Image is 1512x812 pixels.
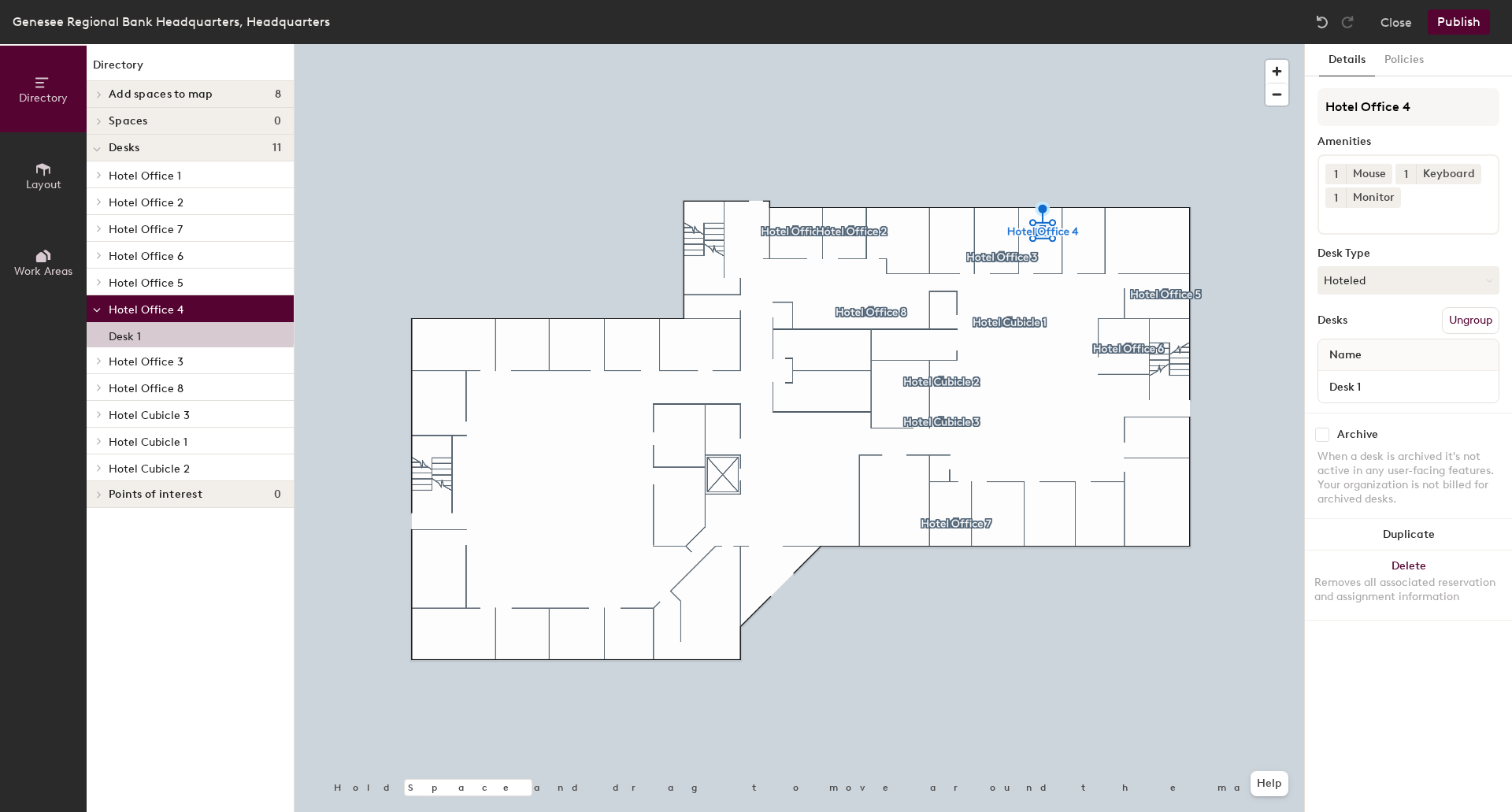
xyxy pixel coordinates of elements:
span: Layout [26,178,61,191]
span: Name [1321,341,1369,369]
span: Hotel Office 3 [109,355,183,369]
span: Hotel Cubicle 1 [109,436,187,449]
p: Desk 1 [109,325,141,343]
div: Genesee Regional Bank Headquarters, Headquarters [13,12,330,32]
span: Hotel Office 2 [109,196,183,209]
button: Hoteled [1317,266,1499,295]
span: Desks [109,142,139,154]
span: 1 [1334,166,1338,183]
span: Hotel Cubicle 2 [109,462,190,476]
span: Work Areas [14,265,72,278]
button: 1 [1325,164,1346,184]
button: 1 [1325,187,1346,208]
span: Add spaces to map [109,88,213,101]
button: Close [1380,9,1412,35]
span: 0 [274,115,281,128]
div: Mouse [1346,164,1392,184]
button: 1 [1395,164,1416,184]
span: 11 [272,142,281,154]
img: Redo [1340,14,1355,30]
span: Hotel Office 1 [109,169,181,183]
button: Publish [1428,9,1490,35]
span: Hotel Office 6 [109,250,183,263]
span: Points of interest [109,488,202,501]
input: Unnamed desk [1321,376,1495,398]
img: Undo [1314,14,1330,30]
button: Duplicate [1305,519,1512,551]
div: Monitor [1346,187,1401,208]
button: Policies [1375,44,1433,76]
div: Desks [1317,314,1347,327]
div: Amenities [1317,135,1499,148]
span: Hotel Cubicle 3 [109,409,190,422]
span: Hotel Office 7 [109,223,183,236]
span: 1 [1334,190,1338,206]
h1: Directory [87,57,294,81]
span: 1 [1404,166,1408,183]
button: Details [1319,44,1375,76]
button: Help [1251,771,1288,796]
span: Hotel Office 4 [109,303,183,317]
div: When a desk is archived it's not active in any user-facing features. Your organization is not bil... [1317,450,1499,506]
button: DeleteRemoves all associated reservation and assignment information [1305,551,1512,620]
span: Spaces [109,115,148,128]
div: Desk Type [1317,247,1499,260]
span: 0 [274,488,281,501]
span: Directory [19,91,68,105]
div: Archive [1337,428,1378,441]
div: Keyboard [1416,164,1481,184]
span: 8 [275,88,281,101]
span: Hotel Office 8 [109,382,183,395]
div: Removes all associated reservation and assignment information [1314,576,1503,604]
span: Hotel Office 5 [109,276,183,290]
button: Ungroup [1442,307,1499,334]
